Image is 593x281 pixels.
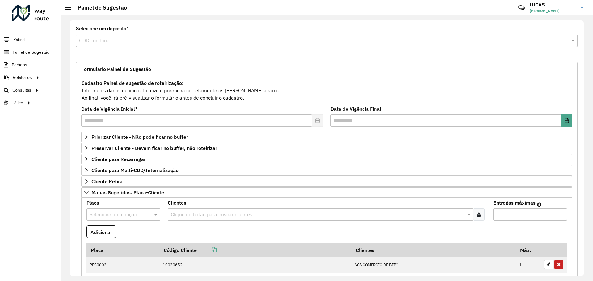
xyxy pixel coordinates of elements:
font: Código Cliente [164,247,197,253]
a: Priorizar Cliente - Não pode ficar no buffer [81,132,572,142]
font: 1 [519,262,522,267]
font: Ao final, você irá pré-visualizar o formulário antes de concluir o cadastro. [82,95,244,101]
font: Data de Vigência Final [330,106,381,112]
a: Cliente para Multi-CDD/Internalização [81,165,572,176]
font: Consultas [12,88,31,93]
font: Pedidos [12,63,27,67]
font: LUCAS [530,2,545,8]
font: Cliente para Recarregar [91,156,146,162]
font: Tático [12,101,23,105]
font: REC0003 [90,262,107,267]
font: ACS COMERCIO DE BEBI [355,262,398,267]
font: Clientes [356,247,374,253]
font: Cadastro Painel de sugestão de roteirização: [82,80,183,86]
a: Copiar [197,246,217,253]
font: Data de Vigência Inicial [81,106,135,112]
a: Preservar Cliente - Devem ficar no buffer, não roteirizar [81,143,572,153]
font: Informe os dados de início, finalize e preencha corretamente os [PERSON_NAME] abaixo. [82,87,280,93]
a: Cliente para Recarregar [81,154,572,164]
a: Mapas Sugeridos: Placa-Cliente [81,187,572,198]
font: Painel de Sugestão [13,50,49,55]
button: Escolha a data [561,114,572,127]
a: Contato Rápido [515,1,528,14]
font: Cliente Retira [91,178,123,184]
font: 10030652 [163,262,183,267]
font: Mapas Sugeridos: Placa-Cliente [91,189,164,196]
em: Máximo de clientes que serão colocados na mesma rota com os clientes informados [537,202,541,207]
font: Selecione um depósito [76,26,126,31]
font: Priorizar Cliente - Não pode ficar no buffer [91,134,188,140]
font: Formulário Painel de Sugestão [81,66,151,72]
font: Clientes [168,200,186,206]
a: Cliente Retira [81,176,572,187]
font: Placa [91,247,103,253]
font: Cliente para Multi-CDD/Internalização [91,167,179,173]
font: Entregas máximas [493,200,536,206]
font: Máx. [520,247,531,253]
font: Painel [13,37,25,42]
font: Relatórios [13,75,32,80]
font: Preservar Cliente - Devem ficar no buffer, não roteirizar [91,145,217,151]
font: Adicionar [90,229,112,235]
button: Adicionar [86,225,116,238]
font: Placa [86,200,99,206]
font: Painel de Sugestão [78,4,127,11]
font: [PERSON_NAME] [530,8,560,13]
